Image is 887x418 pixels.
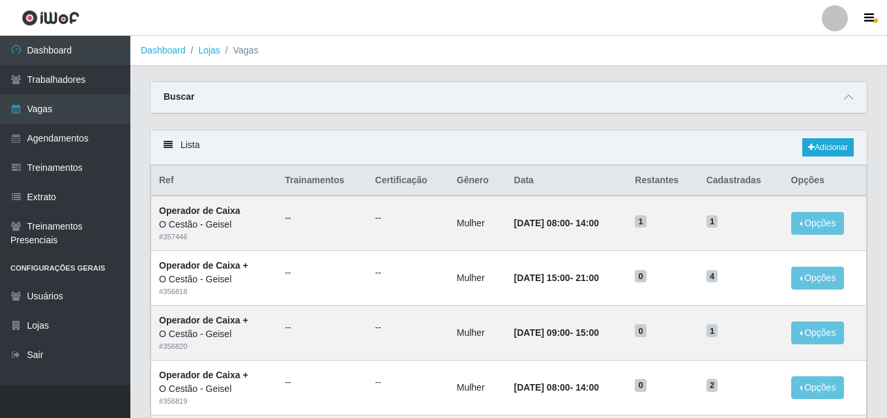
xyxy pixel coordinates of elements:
[159,260,248,271] strong: Operador de Caixa +
[375,211,441,225] ul: --
[514,327,599,338] strong: -
[699,166,783,196] th: Cadastradas
[159,396,269,407] div: # 356819
[22,10,80,26] img: CoreUI Logo
[368,166,449,196] th: Certificação
[635,324,647,337] span: 0
[506,166,628,196] th: Data
[159,370,248,380] strong: Operador de Caixa +
[151,130,867,165] div: Lista
[575,382,599,393] time: 14:00
[220,44,259,57] li: Vagas
[791,321,845,344] button: Opções
[159,231,269,243] div: # 357446
[159,315,248,325] strong: Operador de Caixa +
[285,266,359,280] ul: --
[514,327,570,338] time: [DATE] 09:00
[151,166,278,196] th: Ref
[706,215,718,228] span: 1
[635,379,647,392] span: 0
[375,376,441,389] ul: --
[198,45,220,55] a: Lojas
[706,379,718,392] span: 2
[277,166,367,196] th: Trainamentos
[635,270,647,283] span: 0
[285,321,359,335] ul: --
[791,212,845,235] button: Opções
[159,218,269,231] div: O Cestão - Geisel
[575,218,599,228] time: 14:00
[159,273,269,286] div: O Cestão - Geisel
[514,273,599,283] strong: -
[449,251,506,306] td: Mulher
[575,327,599,338] time: 15:00
[375,321,441,335] ul: --
[159,205,240,216] strong: Operador de Caixa
[159,382,269,396] div: O Cestão - Geisel
[514,382,570,393] time: [DATE] 08:00
[514,218,570,228] time: [DATE] 08:00
[802,138,854,157] a: Adicionar
[449,305,506,360] td: Mulher
[783,166,867,196] th: Opções
[130,36,887,66] nav: breadcrumb
[627,166,698,196] th: Restantes
[141,45,186,55] a: Dashboard
[706,324,718,337] span: 1
[791,376,845,399] button: Opções
[159,327,269,341] div: O Cestão - Geisel
[791,267,845,290] button: Opções
[514,273,570,283] time: [DATE] 15:00
[159,341,269,352] div: # 356820
[449,196,506,250] td: Mulher
[449,360,506,415] td: Mulher
[575,273,599,283] time: 21:00
[514,382,599,393] strong: -
[164,91,194,102] strong: Buscar
[706,270,718,283] span: 4
[285,376,359,389] ul: --
[159,286,269,297] div: # 356818
[635,215,647,228] span: 1
[375,266,441,280] ul: --
[514,218,599,228] strong: -
[285,211,359,225] ul: --
[449,166,506,196] th: Gênero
